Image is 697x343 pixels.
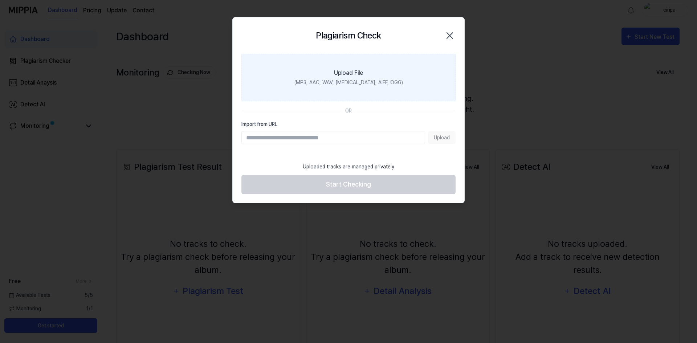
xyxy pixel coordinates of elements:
div: Uploaded tracks are managed privately [298,159,399,175]
h2: Plagiarism Check [316,29,381,42]
div: Upload File [334,69,363,77]
div: (MP3, AAC, WAV, [MEDICAL_DATA], AIFF, OGG) [294,79,403,86]
div: OR [345,107,352,115]
label: Import from URL [241,121,456,128]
